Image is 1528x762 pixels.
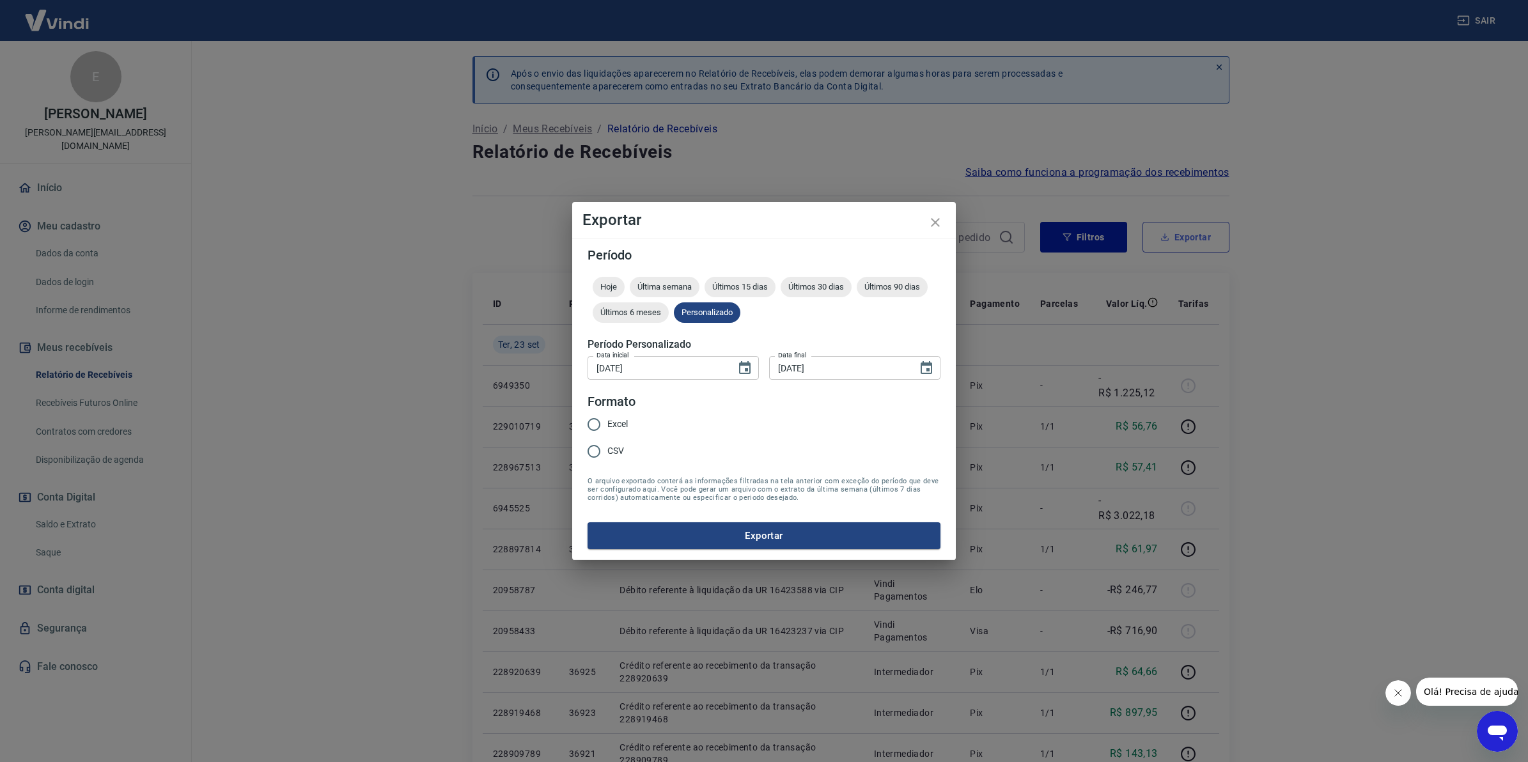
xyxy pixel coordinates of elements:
span: Últimos 30 dias [781,282,852,292]
div: Últimos 15 dias [705,277,776,297]
div: Última semana [630,277,699,297]
span: Olá! Precisa de ajuda? [8,9,107,19]
span: Última semana [630,282,699,292]
span: Excel [607,417,628,431]
h4: Exportar [582,212,946,228]
div: Últimos 6 meses [593,302,669,323]
div: Últimos 30 dias [781,277,852,297]
button: Choose date, selected date is 22 de set de 2025 [732,355,758,381]
button: Exportar [588,522,940,549]
button: Choose date, selected date is 23 de set de 2025 [914,355,939,381]
span: Personalizado [674,307,740,317]
button: close [920,207,951,238]
legend: Formato [588,393,635,411]
span: O arquivo exportado conterá as informações filtradas na tela anterior com exceção do período que ... [588,477,940,502]
span: Últimos 15 dias [705,282,776,292]
div: Hoje [593,277,625,297]
iframe: Mensagem da empresa [1416,678,1518,706]
label: Data final [778,350,807,360]
h5: Período Personalizado [588,338,940,351]
div: Últimos 90 dias [857,277,928,297]
label: Data inicial [596,350,629,360]
input: DD/MM/YYYY [588,356,727,380]
span: Últimos 90 dias [857,282,928,292]
span: Últimos 6 meses [593,307,669,317]
iframe: Fechar mensagem [1385,680,1411,706]
h5: Período [588,249,940,261]
input: DD/MM/YYYY [769,356,908,380]
span: Hoje [593,282,625,292]
span: CSV [607,444,624,458]
iframe: Botão para abrir a janela de mensagens [1477,711,1518,752]
div: Personalizado [674,302,740,323]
